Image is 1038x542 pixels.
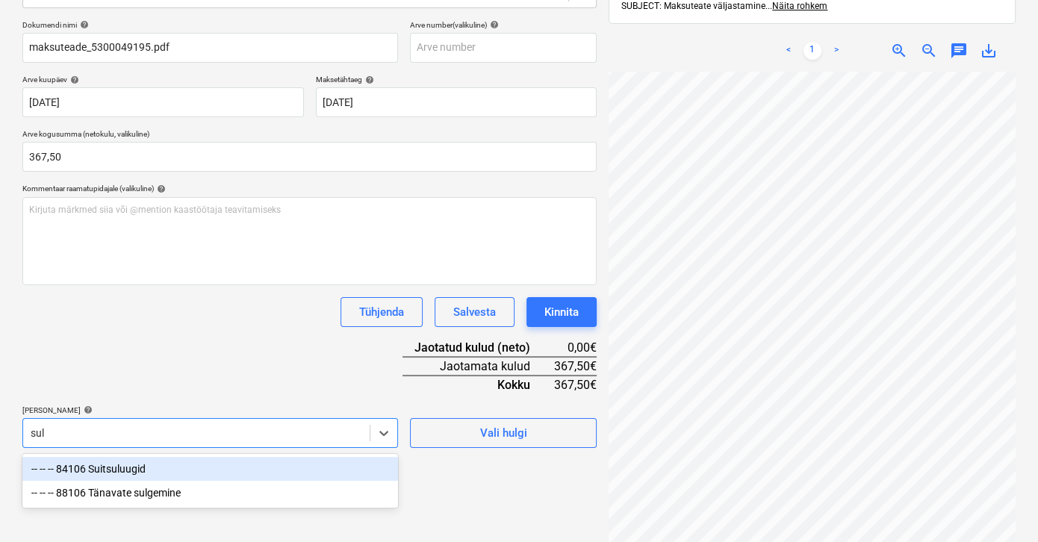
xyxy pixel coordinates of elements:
[316,87,597,117] input: Tähtaega pole määratud
[403,339,554,357] div: Jaotatud kulud (neto)
[480,423,527,443] div: Vali hulgi
[22,20,398,30] div: Dokumendi nimi
[487,20,499,29] span: help
[22,75,304,84] div: Arve kuupäev
[980,42,998,60] span: save_alt
[544,302,579,322] div: Kinnita
[780,42,798,60] a: Previous page
[67,75,79,84] span: help
[154,184,166,193] span: help
[554,357,597,376] div: 367,50€
[920,42,938,60] span: zoom_out
[554,339,597,357] div: 0,00€
[341,297,423,327] button: Tühjenda
[453,302,496,322] div: Salvesta
[765,1,827,11] span: ...
[890,42,908,60] span: zoom_in
[22,457,398,481] div: -- -- -- 84106 Suitsuluugid
[772,1,827,11] span: Näita rohkem
[804,42,821,60] a: Page 1 is your current page
[410,418,597,448] button: Vali hulgi
[403,357,554,376] div: Jaotamata kulud
[77,20,89,29] span: help
[410,20,597,30] div: Arve number (valikuline)
[526,297,597,327] button: Kinnita
[403,376,554,393] div: Kokku
[22,184,597,193] div: Kommentaar raamatupidajale (valikuline)
[362,75,374,84] span: help
[81,405,93,414] span: help
[22,87,304,117] input: Arve kuupäeva pole määratud.
[22,33,398,63] input: Dokumendi nimi
[22,129,597,142] p: Arve kogusumma (netokulu, valikuline)
[410,33,597,63] input: Arve number
[554,376,597,393] div: 367,50€
[22,142,597,172] input: Arve kogusumma (netokulu, valikuline)
[963,470,1038,542] iframe: Chat Widget
[22,481,398,505] div: -- -- -- 88106 Tänavate sulgemine
[827,42,845,60] a: Next page
[22,405,398,415] div: [PERSON_NAME]
[359,302,404,322] div: Tühjenda
[316,75,597,84] div: Maksetähtaeg
[950,42,968,60] span: chat
[621,1,765,11] span: SUBJECT: Maksuteate väljastamine
[435,297,515,327] button: Salvesta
